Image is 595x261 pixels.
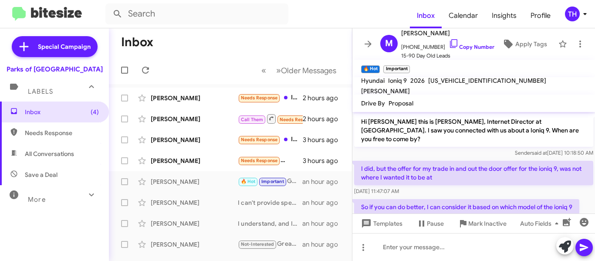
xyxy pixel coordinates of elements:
span: Mark Inactive [468,216,507,231]
span: [PERSON_NAME] [361,87,410,95]
span: » [276,65,281,76]
div: [PERSON_NAME] [151,198,238,207]
div: TH [565,7,580,21]
span: Auto Fields [520,216,562,231]
span: 🔥 Hot [241,179,256,184]
span: Ioniq 9 [388,77,407,85]
span: said at [532,149,547,156]
span: Call Them [241,117,264,122]
span: 2026 [410,77,425,85]
span: [DATE] 11:47:07 AM [354,188,399,194]
button: Apply Tags [494,36,554,52]
span: 15-90 Day Old Leads [401,51,494,60]
span: [US_VEHICLE_IDENTIFICATION_NUMBER] [428,77,546,85]
span: Apply Tags [515,36,547,52]
span: More [28,196,46,203]
span: Pause [427,216,444,231]
div: [PERSON_NAME] [151,219,238,228]
span: All Conversations [25,149,74,158]
span: Special Campaign [38,42,91,51]
div: 3 hours ago [303,156,345,165]
span: Needs Response [241,95,278,101]
a: Inbox [410,3,442,28]
span: Templates [359,216,402,231]
span: Needs Response [241,158,278,163]
span: Not-Interested [241,241,274,247]
div: Great! We’re interested in purchasing quality vehicles like your 2022 Venue. Would you like to sc... [238,239,302,249]
div: an hour ago [302,219,345,228]
a: Special Campaign [12,36,98,57]
input: Search [105,3,288,24]
span: M [385,37,393,51]
a: Copy Number [449,44,494,50]
span: Inbox [25,108,99,116]
div: What is the incentive here [238,156,303,166]
div: Inbound Call [238,113,303,124]
button: Auto Fields [513,216,569,231]
span: Proposal [389,99,413,107]
a: Insights [485,3,524,28]
span: « [261,65,266,76]
div: Got it that’s a big gap, so I can see why you held off. Since things change month to month with p... [238,176,302,186]
div: I can't provide specific figures, but I can assure you we are looking to make competitive offers.... [238,198,302,207]
span: (4) [91,108,99,116]
h1: Inbox [121,35,153,49]
span: Sender [DATE] 10:18:50 AM [515,149,593,156]
div: an hour ago [302,177,345,186]
div: I sold it to you back in May. [238,93,303,103]
nav: Page navigation example [257,61,341,79]
span: Needs Response [241,137,278,142]
small: Important [383,65,409,73]
button: TH [558,7,585,21]
p: So if you can do better, I can consider it based on which model of the ioniq 9 [354,199,579,215]
span: Important [261,179,284,184]
span: [PERSON_NAME] [401,28,494,38]
span: Labels [28,88,53,95]
span: Older Messages [281,66,336,75]
div: [PERSON_NAME] [151,156,238,165]
p: Hi [PERSON_NAME] this is [PERSON_NAME], Internet Director at [GEOGRAPHIC_DATA]. I saw you connect... [354,114,593,147]
button: Mark Inactive [451,216,514,231]
p: I did, but the offer for my trade in and out the door offer for the ioniq 9, was not where I want... [354,161,593,185]
div: an hour ago [302,198,345,207]
span: Needs Response [25,129,99,137]
div: 3 hours ago [303,136,345,144]
a: Profile [524,3,558,28]
div: [PERSON_NAME] [151,94,238,102]
div: [PERSON_NAME] [151,240,238,249]
span: [PHONE_NUMBER] [401,38,494,51]
a: Calendar [442,3,485,28]
div: [PERSON_NAME] [151,177,238,186]
div: Parks of [GEOGRAPHIC_DATA] [7,65,103,74]
div: [PERSON_NAME] [151,115,238,123]
small: 🔥 Hot [361,65,380,73]
span: Drive By [361,99,385,107]
span: Save a Deal [25,170,57,179]
div: I understand, and I’m sorry you’re going through that. Divorce can really put a strain on things.... [238,219,302,228]
div: If u offer 55k for it sure [238,135,303,145]
button: Templates [352,216,409,231]
div: 2 hours ago [303,94,345,102]
button: Previous [256,61,271,79]
span: Hyundai [361,77,385,85]
div: 2 hours ago [303,115,345,123]
div: an hour ago [302,240,345,249]
button: Pause [409,216,451,231]
button: Next [271,61,341,79]
span: Needs Response [280,117,317,122]
div: [PERSON_NAME] [151,136,238,144]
